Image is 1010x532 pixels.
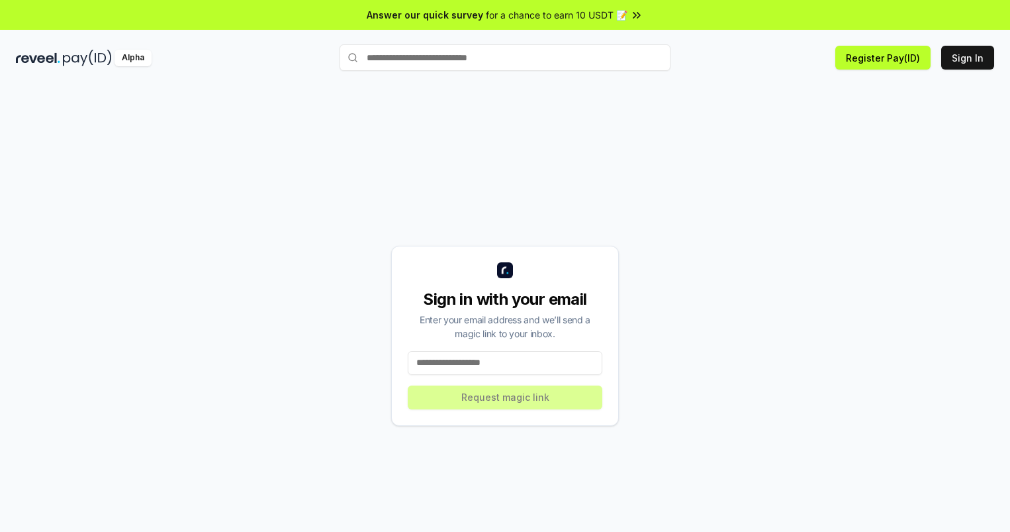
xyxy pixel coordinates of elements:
span: for a chance to earn 10 USDT 📝 [486,8,627,22]
div: Alpha [115,50,152,66]
span: Answer our quick survey [367,8,483,22]
img: reveel_dark [16,50,60,66]
img: logo_small [497,262,513,278]
div: Sign in with your email [408,289,602,310]
button: Sign In [941,46,994,70]
img: pay_id [63,50,112,66]
button: Register Pay(ID) [835,46,931,70]
div: Enter your email address and we’ll send a magic link to your inbox. [408,313,602,341]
